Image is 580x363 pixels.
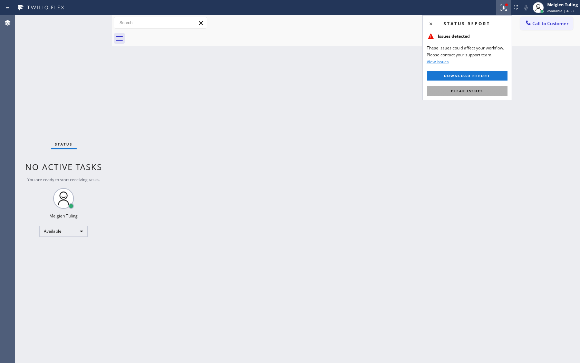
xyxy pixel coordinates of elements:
[25,161,102,173] span: No active tasks
[547,8,574,13] span: Available | 4:53
[55,142,72,147] span: Status
[547,2,578,8] div: Melgien Tuling
[27,177,100,183] span: You are ready to start receiving tasks.
[532,20,569,27] span: Call to Customer
[39,226,88,237] div: Available
[520,17,573,30] button: Call to Customer
[114,17,207,28] input: Search
[49,213,78,219] div: Melgien Tuling
[521,3,531,12] button: Mute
